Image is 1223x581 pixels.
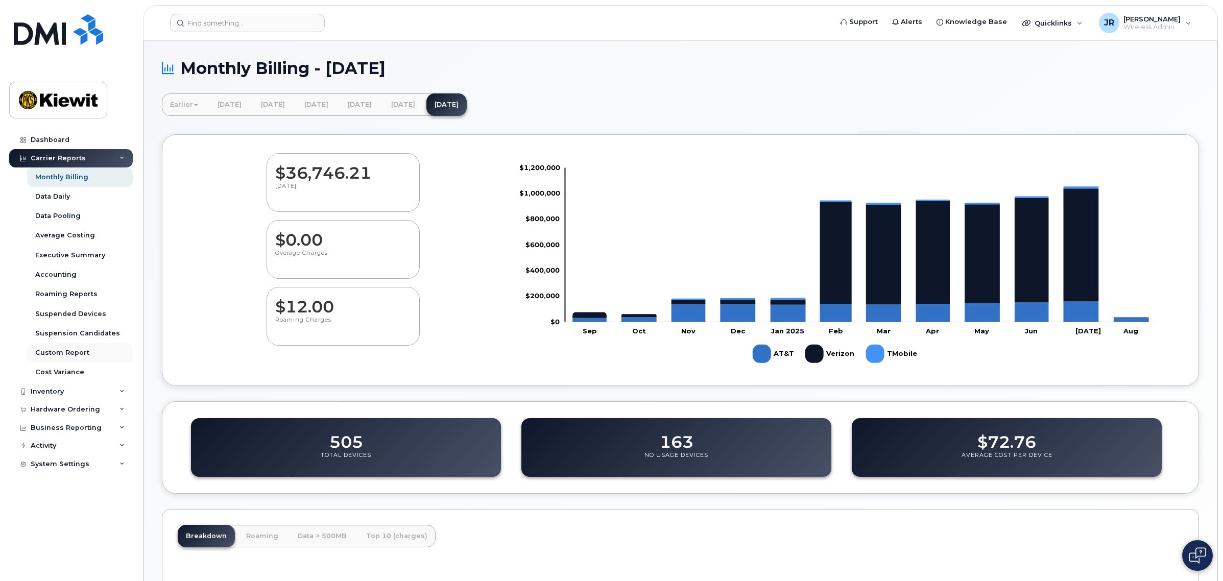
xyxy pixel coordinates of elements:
[975,327,990,335] tspan: May
[519,163,560,172] tspan: $1,200,000
[519,163,1157,367] g: Chart
[275,316,411,334] p: Roaming Charges
[321,451,371,470] p: Total Devices
[1025,327,1038,335] tspan: Jun
[358,525,436,547] a: Top 10 (charges)
[275,154,411,182] dd: $36,746.21
[771,327,804,335] tspan: Jan 2025
[525,240,560,249] tspan: $600,000
[525,292,560,300] tspan: $200,000
[275,221,411,249] dd: $0.00
[290,525,355,547] a: Data > 500MB
[962,451,1052,470] p: Average Cost Per Device
[162,93,206,116] a: Earlier
[866,341,918,367] g: TMobile
[583,327,597,335] tspan: Sep
[829,327,843,335] tspan: Feb
[925,327,939,335] tspan: Apr
[753,341,795,367] g: AT&T
[525,266,560,274] tspan: $400,000
[178,525,235,547] a: Breakdown
[660,423,693,451] dd: 163
[253,93,293,116] a: [DATE]
[383,93,423,116] a: [DATE]
[296,93,337,116] a: [DATE]
[275,287,411,316] dd: $12.00
[731,327,746,335] tspan: Dec
[753,341,918,367] g: Legend
[162,59,1199,77] h1: Monthly Billing - [DATE]
[519,189,560,197] tspan: $1,000,000
[275,249,411,268] p: Overage Charges
[209,93,250,116] a: [DATE]
[550,318,560,326] tspan: $0
[632,327,646,335] tspan: Oct
[1075,327,1101,335] tspan: [DATE]
[525,215,560,223] tspan: $800,000
[572,189,1149,319] g: Verizon
[977,423,1036,451] dd: $72.76
[426,93,467,116] a: [DATE]
[681,327,696,335] tspan: Nov
[329,423,363,451] dd: 505
[238,525,286,547] a: Roaming
[805,341,856,367] g: Verizon
[877,327,891,335] tspan: Mar
[644,451,708,470] p: No Usage Devices
[1123,327,1139,335] tspan: Aug
[340,93,380,116] a: [DATE]
[1189,547,1206,564] img: Open chat
[275,182,411,201] p: [DATE]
